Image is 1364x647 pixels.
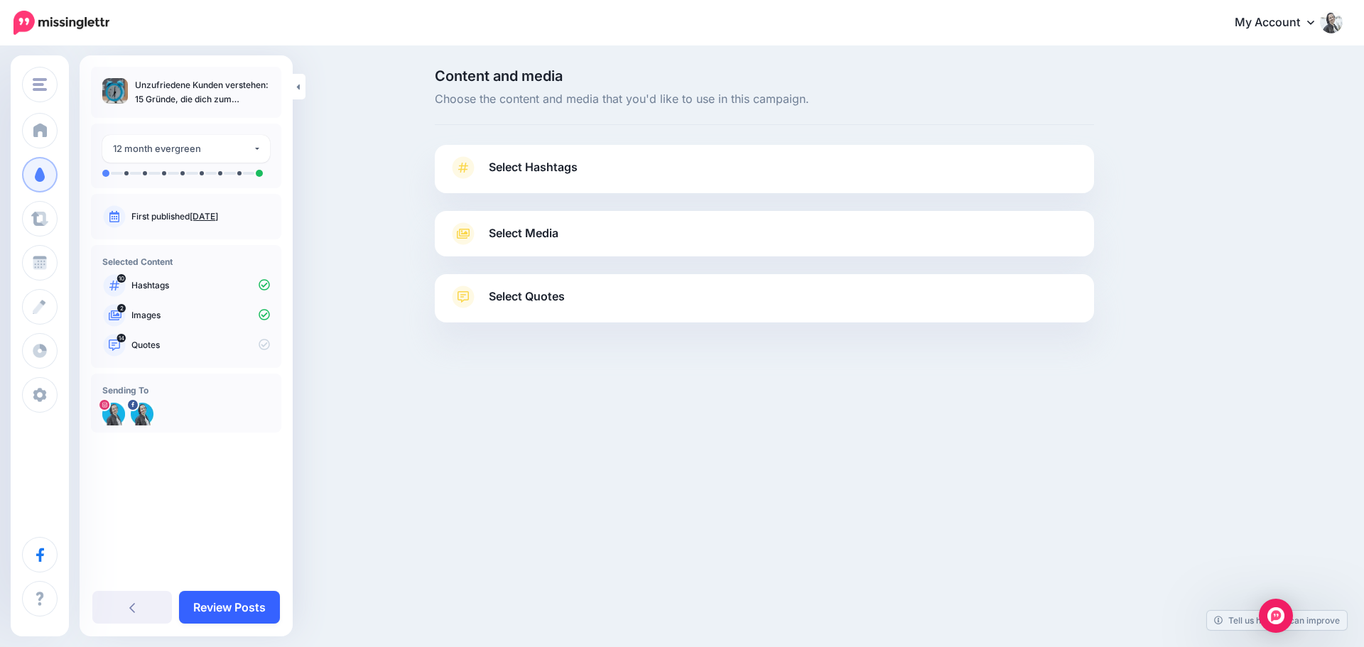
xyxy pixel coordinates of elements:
span: Select Quotes [489,287,565,306]
p: Hashtags [131,279,270,292]
img: 443697427_808110971248181_4626556228921180183_n-bsa154104.jpg [102,403,125,425]
img: 407248815_835304945272058_6308097540800622821_n-bsa151274.jpg [131,403,153,425]
div: Open Intercom Messenger [1259,599,1293,633]
a: Select Media [449,222,1080,245]
img: tab_domain_overview_orange.svg [60,82,71,94]
span: 14 [117,334,126,342]
p: Unzufriedene Kunden verstehen: 15 Gründe, die dich zum Umdenken bringen [135,78,270,107]
span: Choose the content and media that you'd like to use in this campaign. [435,90,1094,109]
img: logo_orange.svg [23,23,34,34]
a: Tell us how we can improve [1207,611,1347,630]
a: Select Quotes [449,286,1080,322]
a: Select Hashtags [449,156,1080,193]
div: Domain [75,84,106,93]
div: Domain: [DOMAIN_NAME] [37,37,156,48]
span: 2 [117,304,126,312]
div: 12 month evergreen [113,141,253,157]
button: 12 month evergreen [102,135,270,163]
h4: Selected Content [102,256,270,267]
img: menu.png [33,78,47,91]
p: First published [131,210,270,223]
span: Select Hashtags [489,158,578,177]
a: My Account [1220,6,1343,40]
a: [DATE] [190,211,218,222]
span: Content and media [435,69,1094,83]
p: Images [131,309,270,322]
div: Keywords nach Traffic [156,84,239,93]
span: Select Media [489,224,558,243]
h4: Sending To [102,385,270,396]
p: Quotes [131,339,270,352]
span: 10 [117,274,126,283]
img: Missinglettr [13,11,109,35]
div: v 4.0.25 [40,23,70,34]
img: website_grey.svg [23,37,34,48]
img: tab_keywords_by_traffic_grey.svg [141,82,152,94]
img: 7cfbc61ae08eb76a1cf4ae5ef55b8433_thumb.jpg [102,78,128,104]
